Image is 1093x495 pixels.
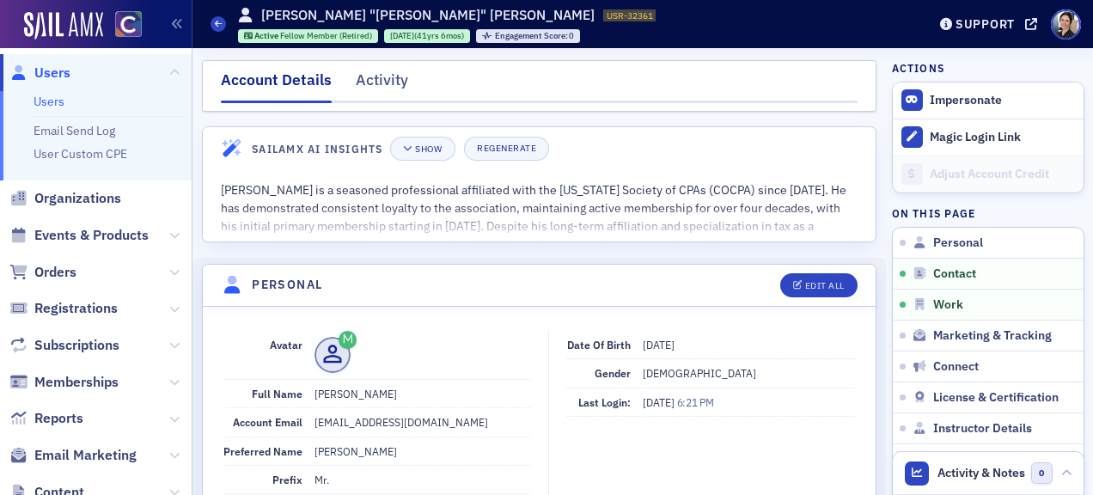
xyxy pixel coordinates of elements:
dd: Mr. [314,466,530,493]
span: Preferred Name [223,444,302,458]
a: Organizations [9,189,121,208]
a: Reports [9,409,83,428]
span: Registrations [34,299,118,318]
button: Edit All [780,273,858,297]
div: 1984-02-06 00:00:00 [384,29,470,43]
span: 0 [1031,462,1053,484]
span: Orders [34,263,76,282]
a: Events & Products [9,226,149,245]
span: Last Login: [578,395,631,409]
h4: Actions [892,60,945,76]
a: View Homepage [103,11,142,40]
button: Impersonate [930,93,1002,108]
div: Account Details [221,69,332,103]
span: Email Marketing [34,446,137,465]
span: Full Name [252,387,302,400]
span: Profile [1051,9,1081,40]
span: 6:21 PM [677,395,714,409]
button: Show [390,137,455,161]
dd: [EMAIL_ADDRESS][DOMAIN_NAME] [314,408,530,436]
div: Show [415,144,442,154]
span: Engagement Score : [495,30,570,41]
a: Subscriptions [9,336,119,355]
span: Connect [933,359,979,375]
div: Edit All [805,281,845,290]
span: Users [34,64,70,82]
div: Activity [356,69,408,101]
a: Email Send Log [34,123,115,138]
span: USR-32361 [607,9,653,21]
a: Active Fellow Member (Retired) [244,30,373,41]
div: Support [956,16,1015,32]
span: [DATE] [390,30,414,41]
span: License & Certification [933,390,1059,406]
dd: [PERSON_NAME] [314,380,530,407]
span: [DATE] [643,338,675,351]
span: Organizations [34,189,121,208]
span: Personal [933,235,983,251]
span: Prefix [272,473,302,486]
a: User Custom CPE [34,146,127,162]
a: Users [34,94,64,109]
a: Registrations [9,299,118,318]
h4: SailAMX AI Insights [252,141,382,156]
span: Work [933,297,963,313]
span: Activity & Notes [937,464,1025,482]
div: Engagement Score: 0 [476,29,580,43]
span: Active [254,30,280,41]
div: Magic Login Link [930,130,1074,145]
h1: [PERSON_NAME] "[PERSON_NAME]" [PERSON_NAME] [261,6,595,25]
h4: Personal [252,276,322,294]
a: Users [9,64,70,82]
h4: On this page [892,205,1084,221]
span: Instructor Details [933,421,1032,437]
a: Adjust Account Credit [893,156,1084,192]
span: Avatar [270,338,302,351]
span: Events & Products [34,226,149,245]
div: (41yrs 6mos) [390,30,464,41]
span: Contact [933,266,976,282]
span: Account Email [233,415,302,429]
img: SailAMX [24,12,103,40]
span: [DATE] [643,395,677,409]
a: Email Marketing [9,446,137,465]
img: SailAMX [115,11,142,38]
span: Marketing & Tracking [933,328,1052,344]
a: Orders [9,263,76,282]
div: 0 [495,32,575,41]
span: Fellow Member (Retired) [280,30,372,41]
div: Adjust Account Credit [930,167,1074,182]
span: Date of Birth [567,338,631,351]
span: Memberships [34,373,119,392]
button: Magic Login Link [893,119,1084,156]
div: Active: Active: Fellow Member (Retired) [238,29,379,43]
span: Subscriptions [34,336,119,355]
dd: [PERSON_NAME] [314,437,530,465]
span: Reports [34,409,83,428]
span: Gender [595,366,631,380]
dd: [DEMOGRAPHIC_DATA] [643,359,855,387]
a: Memberships [9,373,119,392]
button: Regenerate [464,137,549,161]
